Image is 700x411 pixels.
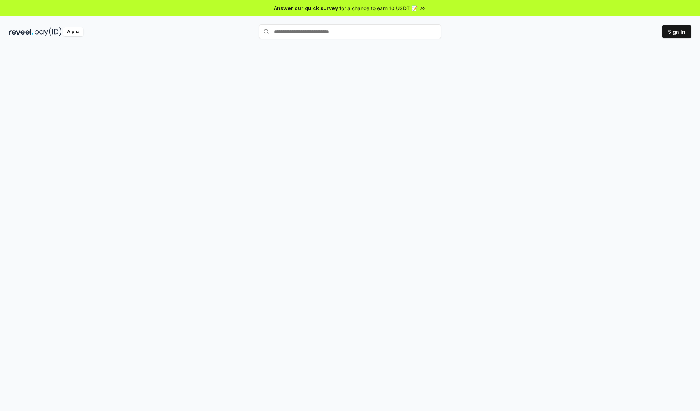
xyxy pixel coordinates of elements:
button: Sign In [662,25,691,38]
img: pay_id [35,27,62,36]
span: for a chance to earn 10 USDT 📝 [339,4,417,12]
img: reveel_dark [9,27,33,36]
span: Answer our quick survey [274,4,338,12]
div: Alpha [63,27,83,36]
